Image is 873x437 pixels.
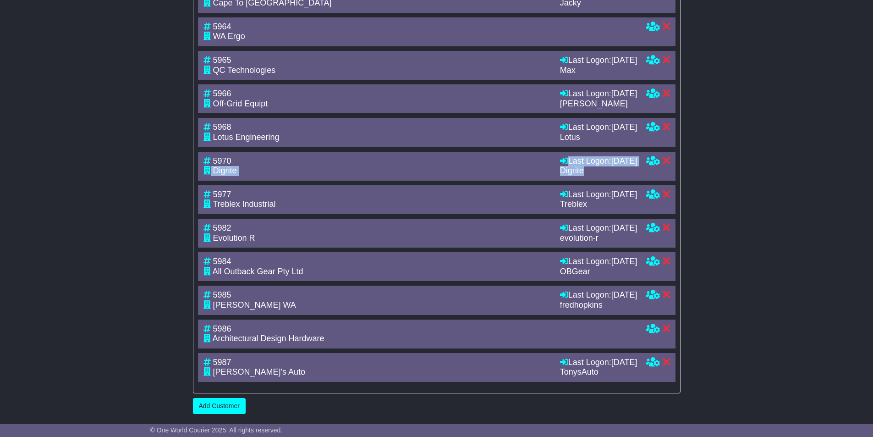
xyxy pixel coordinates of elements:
span: © One World Courier 2025. All rights reserved. [150,426,283,434]
div: Treblex [560,199,637,210]
a: Add Customer [193,398,246,414]
div: Last Logon: [560,290,637,300]
span: [DATE] [611,358,637,367]
div: Last Logon: [560,156,637,166]
span: [DATE] [611,290,637,299]
span: 5977 [213,190,231,199]
span: 5965 [213,55,231,65]
span: Digrite [213,166,237,175]
span: Architectural Design Hardware [213,334,324,343]
span: Off-Grid Equipt [213,99,268,108]
div: Last Logon: [560,223,637,233]
span: [DATE] [611,190,637,199]
span: Treblex Industrial [213,199,275,209]
div: evolution-r [560,233,637,243]
div: OBGear [560,267,637,277]
span: [DATE] [611,156,637,166]
span: 5970 [213,156,231,166]
span: All Outback Gear Pty Ltd [213,267,303,276]
span: 5968 [213,122,231,132]
div: Last Logon: [560,55,637,66]
span: 5985 [213,290,231,299]
span: 5966 [213,89,231,98]
span: [DATE] [611,89,637,98]
span: [PERSON_NAME] WA [213,300,296,310]
div: Last Logon: [560,122,637,133]
span: 5987 [213,358,231,367]
span: 5964 [213,22,231,31]
span: [DATE] [611,122,637,132]
div: fredhopkins [560,300,637,310]
div: Digrite [560,166,637,176]
span: [DATE] [611,223,637,232]
span: WA Ergo [213,32,245,41]
span: 5984 [213,257,231,266]
div: Last Logon: [560,89,637,99]
div: Max [560,66,637,76]
div: Last Logon: [560,358,637,368]
span: [PERSON_NAME]'s Auto [213,367,306,376]
span: 5986 [213,324,231,333]
div: [PERSON_NAME] [560,99,637,109]
span: QC Technologies [213,66,276,75]
div: TonysAuto [560,367,637,377]
span: [DATE] [611,55,637,65]
div: Last Logon: [560,190,637,200]
span: [DATE] [611,257,637,266]
span: 5982 [213,223,231,232]
div: Lotus [560,133,637,143]
span: Lotus Engineering [213,133,280,142]
div: Last Logon: [560,257,637,267]
span: Evolution R [213,233,255,243]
